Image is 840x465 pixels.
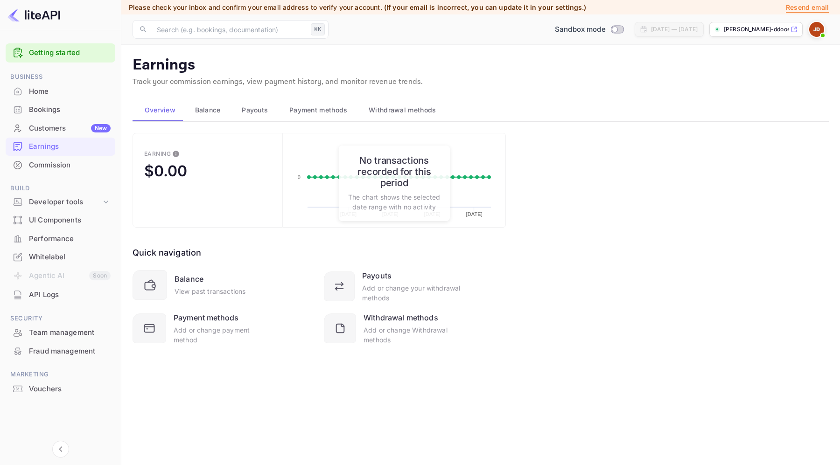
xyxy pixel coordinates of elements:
[168,146,183,161] button: This is the amount of confirmed commission that will be paid to you on the next scheduled deposit
[6,156,115,174] a: Commission
[144,150,171,157] div: Earning
[29,290,111,300] div: API Logs
[29,86,111,97] div: Home
[786,2,829,13] p: Resend email
[6,138,115,155] a: Earnings
[6,342,115,361] div: Fraud management
[6,211,115,229] a: UI Components
[6,324,115,342] div: Team management
[145,104,175,116] span: Overview
[809,22,824,37] img: Johh DDooe
[384,3,587,11] span: (If your email is incorrect, you can update it in your settings.)
[6,248,115,265] a: Whitelabel
[133,56,829,75] p: Earnings
[6,183,115,194] span: Build
[6,230,115,248] div: Performance
[133,76,829,88] p: Track your commission earnings, view payment history, and monitor revenue trends.
[29,104,111,115] div: Bookings
[29,123,111,134] div: Customers
[133,133,283,228] button: EarningThis is the amount of confirmed commission that will be paid to you on the next scheduled ...
[6,369,115,380] span: Marketing
[6,194,115,210] div: Developer tools
[297,174,300,180] text: 0
[144,162,187,180] div: $0.00
[91,124,111,132] div: New
[174,325,270,345] div: Add or change payment method
[133,246,201,259] div: Quick navigation
[364,312,438,323] div: Withdrawal methods
[6,324,115,341] a: Team management
[29,141,111,152] div: Earnings
[133,99,829,121] div: scrollable auto tabs example
[6,72,115,82] span: Business
[29,252,111,263] div: Whitelabel
[195,104,221,116] span: Balance
[6,101,115,119] div: Bookings
[174,312,238,323] div: Payment methods
[466,211,483,217] text: [DATE]
[6,286,115,304] div: API Logs
[175,273,203,285] div: Balance
[6,380,115,398] div: Vouchers
[6,342,115,360] a: Fraud management
[6,83,115,100] a: Home
[6,286,115,303] a: API Logs
[6,138,115,156] div: Earnings
[348,155,441,188] h6: No transactions recorded for this period
[6,119,115,138] div: CustomersNew
[6,83,115,101] div: Home
[551,24,627,35] div: Switch to Production mode
[29,215,111,226] div: UI Components
[29,384,111,395] div: Vouchers
[29,346,111,357] div: Fraud management
[369,104,436,116] span: Withdrawal methods
[362,270,392,281] div: Payouts
[7,7,60,22] img: LiteAPI logo
[175,286,245,296] div: View past transactions
[6,43,115,62] div: Getting started
[6,101,115,118] a: Bookings
[6,230,115,247] a: Performance
[29,327,111,338] div: Team management
[311,23,325,35] div: ⌘K
[242,104,268,116] span: Payouts
[6,119,115,137] a: CustomersNew
[151,20,307,39] input: Search (e.g. bookings, documentation)
[289,104,348,116] span: Payment methods
[52,441,69,458] button: Collapse navigation
[29,234,111,244] div: Performance
[6,380,115,397] a: Vouchers
[6,313,115,324] span: Security
[29,160,111,171] div: Commission
[364,325,461,345] div: Add or change Withdrawal methods
[6,248,115,266] div: Whitelabel
[651,25,698,34] div: [DATE] — [DATE]
[555,24,606,35] span: Sandbox mode
[129,3,382,11] span: Please check your inbox and confirm your email address to verify your account.
[724,25,789,34] p: [PERSON_NAME]-ddooe-y9h4c.nuite...
[29,197,101,208] div: Developer tools
[348,192,441,212] p: The chart shows the selected date range with no activity
[362,283,461,303] div: Add or change your withdrawal methods
[29,48,111,58] a: Getting started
